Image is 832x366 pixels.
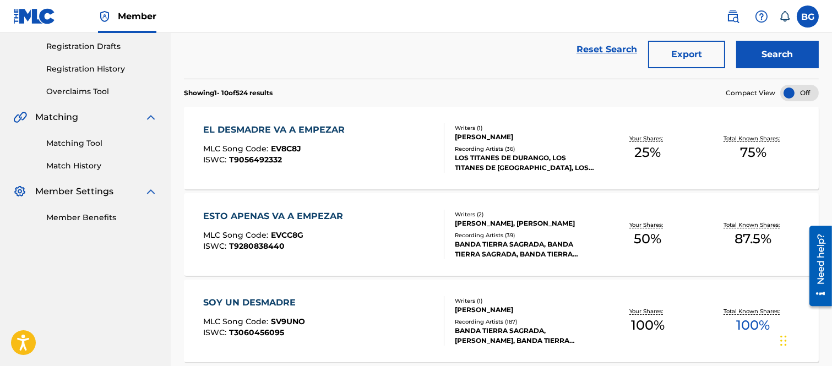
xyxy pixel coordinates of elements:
a: SOY UN DESMADREMLC Song Code:SV9UNOISWC:T3060456095Writers (1)[PERSON_NAME]Recording Artists (187... [184,280,819,362]
div: Arrastrar [780,324,787,357]
span: T9056492332 [229,155,282,165]
a: Registration Drafts [46,41,157,52]
div: BANDA TIERRA SAGRADA, BANDA TIERRA SAGRADA, BANDA TIERRA SAGRADA|GRUPO M4|CHAPITO [PERSON_NAME], ... [455,239,595,259]
button: Search [736,41,819,68]
p: Your Shares: [629,307,666,315]
div: LOS TITANES DE DURANGO, LOS TITANES DE [GEOGRAPHIC_DATA], LOS TITANES DE [GEOGRAPHIC_DATA], LOS T... [455,153,595,173]
span: ISWC : [203,155,229,165]
div: [PERSON_NAME] [455,132,595,142]
img: MLC Logo [13,8,56,24]
div: BANDA TIERRA SAGRADA,[PERSON_NAME], BANDA TIERRA SAGRADA, BANDA TIERRA SAGRADA|[PERSON_NAME], BAN... [455,326,595,346]
div: Writers ( 1 ) [455,297,595,305]
img: Member Settings [13,185,26,198]
div: Recording Artists ( 39 ) [455,231,595,239]
p: Total Known Shares: [724,307,783,315]
p: Your Shares: [629,221,666,229]
div: Writers ( 1 ) [455,124,595,132]
div: Help [751,6,773,28]
span: T3060456095 [229,327,284,337]
span: 100 % [631,315,665,335]
span: MLC Song Code : [203,230,271,240]
div: Recording Artists ( 36 ) [455,145,595,153]
span: 75 % [740,143,766,162]
div: [PERSON_NAME] [455,305,595,315]
a: Member Benefits [46,212,157,223]
p: Your Shares: [629,134,666,143]
div: [PERSON_NAME], [PERSON_NAME] [455,218,595,228]
span: Member Settings [35,185,113,198]
span: T9280838440 [229,241,285,251]
div: ESTO APENAS VA A EMPEZAR [203,210,349,223]
a: ESTO APENAS VA A EMPEZARMLC Song Code:EVCC8GISWC:T9280838440Writers (2)[PERSON_NAME], [PERSON_NAM... [184,193,819,276]
div: User Menu [797,6,819,28]
a: Public Search [722,6,744,28]
span: EV8C8J [271,144,301,154]
span: ISWC : [203,327,229,337]
span: MLC Song Code : [203,316,271,326]
div: Recording Artists ( 187 ) [455,318,595,326]
img: Top Rightsholder [98,10,111,23]
div: EL DESMADRE VA A EMPEZAR [203,123,350,136]
span: EVCC8G [271,230,303,240]
span: 87.5 % [735,229,772,249]
a: Overclaims Tool [46,86,157,97]
iframe: Chat Widget [777,313,832,366]
span: 50 % [634,229,661,249]
a: Registration History [46,63,157,75]
img: search [726,10,739,23]
img: help [755,10,768,23]
button: Export [648,41,725,68]
span: ISWC : [203,241,229,251]
img: expand [144,111,157,124]
div: SOY UN DESMADRE [203,296,305,309]
span: Compact View [726,88,775,98]
a: Match History [46,160,157,172]
span: SV9UNO [271,316,305,326]
span: Member [118,10,156,23]
span: 25 % [634,143,661,162]
span: 100 % [737,315,770,335]
img: Matching [13,111,27,124]
p: Total Known Shares: [724,221,783,229]
a: EL DESMADRE VA A EMPEZARMLC Song Code:EV8C8JISWC:T9056492332Writers (1)[PERSON_NAME]Recording Art... [184,107,819,189]
p: Showing 1 - 10 of 524 results [184,88,273,98]
div: Writers ( 2 ) [455,210,595,218]
a: Reset Search [571,37,643,62]
div: Widget de chat [777,313,832,366]
img: expand [144,185,157,198]
p: Total Known Shares: [724,134,783,143]
div: Notifications [779,11,790,22]
span: MLC Song Code : [203,144,271,154]
a: Matching Tool [46,138,157,149]
iframe: Resource Center [801,222,832,310]
span: Matching [35,111,78,124]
